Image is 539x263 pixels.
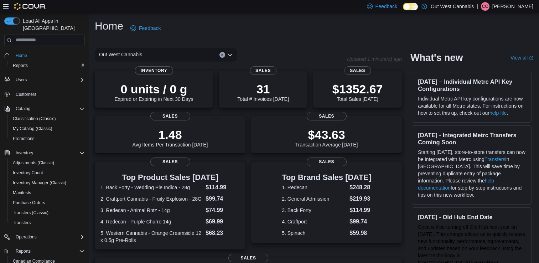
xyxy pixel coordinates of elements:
[418,95,526,117] p: Individual Metrc API key configurations are now available for all Metrc states. For instructions ...
[307,112,347,120] span: Sales
[349,217,371,226] dd: $99.74
[13,51,30,60] a: Home
[1,148,88,158] button: Inventory
[295,128,358,148] div: Transaction Average [DATE]
[227,52,233,58] button: Open list of options
[10,159,57,167] a: Adjustments (Classic)
[10,134,37,143] a: Promotions
[20,17,85,32] span: Load All Apps in [GEOGRAPHIC_DATA]
[206,229,240,237] dd: $68.23
[529,56,533,60] svg: External link
[10,218,85,227] span: Transfers
[410,52,463,63] h2: What's new
[7,198,88,208] button: Purchase Orders
[135,66,173,75] span: Inventory
[7,158,88,168] button: Adjustments (Classic)
[10,208,85,217] span: Transfers (Classic)
[13,233,85,241] span: Operations
[332,82,383,102] div: Total Sales [DATE]
[100,173,240,182] h3: Top Product Sales [DATE]
[282,218,347,225] dt: 4. Craftport
[1,246,88,256] button: Reports
[10,189,85,197] span: Manifests
[13,160,54,166] span: Adjustments (Classic)
[431,2,474,11] p: Out West Cannabis
[13,190,31,196] span: Manifests
[16,150,33,156] span: Inventory
[295,128,358,142] p: $43.63
[206,217,240,226] dd: $69.99
[10,159,85,167] span: Adjustments (Classic)
[1,89,88,99] button: Customers
[13,116,56,122] span: Classification (Classic)
[13,220,31,226] span: Transfers
[13,210,48,216] span: Transfers (Classic)
[13,180,66,186] span: Inventory Manager (Classic)
[13,149,85,157] span: Inventory
[1,232,88,242] button: Operations
[100,218,203,225] dt: 4. Redecan - Purple Churro 14g
[7,208,88,218] button: Transfers (Classic)
[237,82,289,96] p: 31
[349,195,371,203] dd: $219.93
[403,3,418,10] input: Dark Mode
[418,213,526,221] h3: [DATE] - Old Hub End Date
[349,206,371,215] dd: $114.99
[7,168,88,178] button: Inventory Count
[16,92,36,97] span: Customers
[349,183,371,192] dd: $248.28
[13,126,52,131] span: My Catalog (Classic)
[133,128,208,148] div: Avg Items Per Transaction [DATE]
[16,234,37,240] span: Operations
[10,179,69,187] a: Inventory Manager (Classic)
[10,208,51,217] a: Transfers (Classic)
[95,19,123,33] h1: Home
[418,149,526,198] p: Starting [DATE], store-to-store transfers can now be integrated with Metrc using in [GEOGRAPHIC_D...
[99,50,142,59] span: Out West Cannabis
[282,184,347,191] dt: 1. Redecan
[16,77,27,83] span: Users
[349,229,371,237] dd: $59.98
[14,3,46,10] img: Cova
[13,90,39,99] a: Customers
[10,189,34,197] a: Manifests
[282,195,347,202] dt: 2. General Admission
[10,61,31,70] a: Reports
[511,55,533,61] a: View allExternal link
[347,56,402,62] p: Updated 1 minute(s) ago
[7,61,88,71] button: Reports
[13,136,35,141] span: Promotions
[282,173,371,182] h3: Top Brand Sales [DATE]
[10,114,85,123] span: Classification (Classic)
[7,134,88,144] button: Promotions
[7,218,88,228] button: Transfers
[492,2,533,11] p: [PERSON_NAME]
[13,104,33,113] button: Catalog
[418,78,526,92] h3: [DATE] – Individual Metrc API Key Configurations
[13,76,85,84] span: Users
[10,61,85,70] span: Reports
[115,82,193,96] p: 0 units / 0 g
[10,179,85,187] span: Inventory Manager (Classic)
[484,156,506,162] a: Transfers
[100,230,203,244] dt: 5. Western Cannabis - Orange Creamsicle 12 x 0.5g Pre-Rolls
[10,169,46,177] a: Inventory Count
[206,206,240,215] dd: $74.99
[13,90,85,99] span: Customers
[16,53,27,58] span: Home
[150,158,190,166] span: Sales
[13,200,45,206] span: Purchase Orders
[13,63,28,68] span: Reports
[100,184,203,191] dt: 1. Back Forty - Wedding Pie Indica - 28g
[418,178,494,191] a: help documentation
[13,247,33,256] button: Reports
[282,230,347,237] dt: 5. Spinach
[7,124,88,134] button: My Catalog (Classic)
[13,149,36,157] button: Inventory
[139,25,161,32] span: Feedback
[13,170,43,176] span: Inventory Count
[10,198,85,207] span: Purchase Orders
[13,76,30,84] button: Users
[100,195,203,202] dt: 2. Craftport Cannabis - Fruity Explosion - 28G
